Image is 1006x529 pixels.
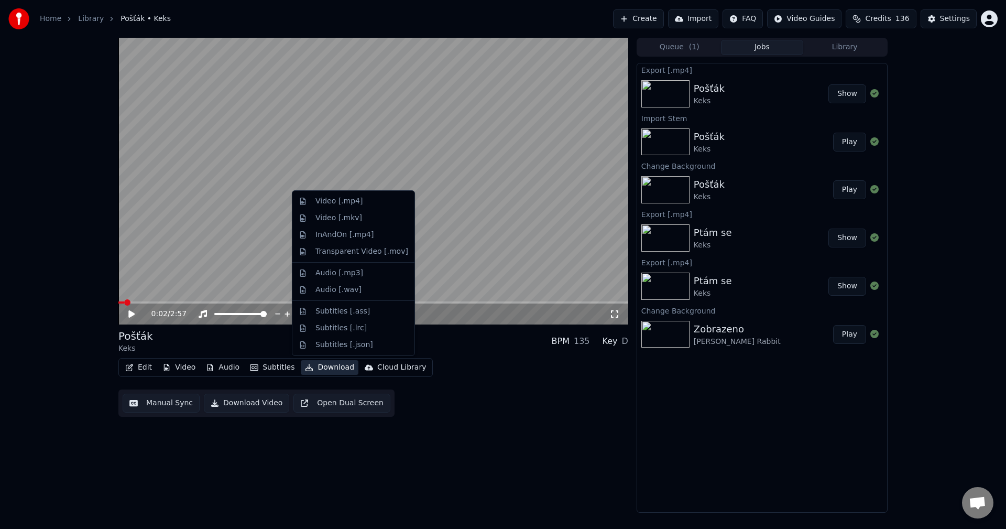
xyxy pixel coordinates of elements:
[637,159,887,172] div: Change Background
[962,487,993,519] div: Otevřený chat
[803,40,886,55] button: Library
[723,9,763,28] button: FAQ
[151,309,168,319] span: 0:02
[293,394,390,413] button: Open Dual Screen
[833,325,866,344] button: Play
[170,309,187,319] span: 2:57
[204,394,289,413] button: Download Video
[828,277,866,296] button: Show
[865,14,891,24] span: Credits
[940,14,970,24] div: Settings
[315,285,362,295] div: Audio [.wav]
[158,360,200,375] button: Video
[637,304,887,317] div: Change Background
[315,213,362,223] div: Video [.mkv]
[40,14,61,24] a: Home
[895,14,910,24] span: 136
[8,8,29,29] img: youka
[694,274,732,288] div: Ptám se
[846,9,916,28] button: Credits136
[613,9,664,28] button: Create
[694,144,725,155] div: Keks
[315,340,373,350] div: Subtitles [.json]
[637,256,887,268] div: Export [.mp4]
[121,360,156,375] button: Edit
[118,329,153,343] div: Pošťák
[315,230,374,240] div: InAndOn [.mp4]
[694,129,725,144] div: Pošťák
[301,360,358,375] button: Download
[315,323,367,333] div: Subtitles [.lrc]
[123,394,200,413] button: Manual Sync
[246,360,299,375] button: Subtitles
[694,81,725,96] div: Pošťák
[694,177,725,192] div: Pošťák
[202,360,244,375] button: Audio
[40,14,171,24] nav: breadcrumb
[121,14,171,24] span: Pošťák • Keks
[637,208,887,220] div: Export [.mp4]
[828,229,866,247] button: Show
[603,335,618,348] div: Key
[921,9,977,28] button: Settings
[694,322,781,337] div: Zobrazeno
[151,309,177,319] div: /
[694,288,732,299] div: Keks
[377,362,426,373] div: Cloud Library
[78,14,104,24] a: Library
[694,96,725,106] div: Keks
[694,240,732,251] div: Keks
[315,306,370,317] div: Subtitles [.ass]
[694,192,725,202] div: Keks
[118,343,153,354] div: Keks
[689,42,699,52] span: ( 1 )
[833,133,866,152] button: Play
[767,9,841,28] button: Video Guides
[694,337,781,347] div: [PERSON_NAME] Rabbit
[622,335,628,348] div: D
[637,63,887,76] div: Export [.mp4]
[315,246,408,257] div: Transparent Video [.mov]
[694,225,732,240] div: Ptám se
[828,84,866,103] button: Show
[552,335,570,348] div: BPM
[833,180,866,199] button: Play
[315,196,363,207] div: Video [.mp4]
[721,40,804,55] button: Jobs
[668,9,718,28] button: Import
[574,335,590,348] div: 135
[637,112,887,124] div: Import Stem
[638,40,721,55] button: Queue
[315,268,363,278] div: Audio [.mp3]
